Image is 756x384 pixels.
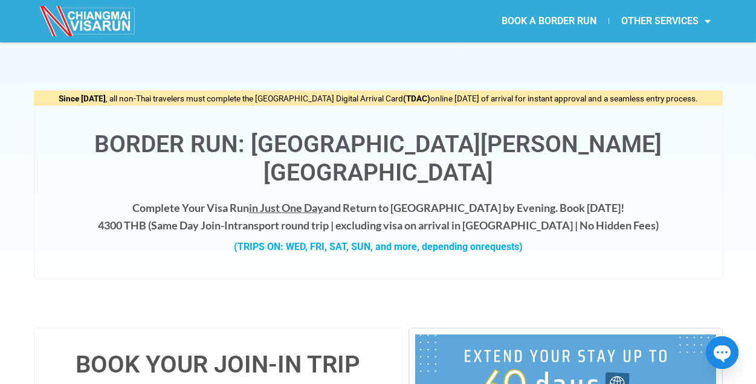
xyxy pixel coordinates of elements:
[47,130,710,187] h1: Border Run: [GEOGRAPHIC_DATA][PERSON_NAME][GEOGRAPHIC_DATA]
[47,199,710,234] h4: Complete Your Visa Run and Return to [GEOGRAPHIC_DATA] by Evening. Book [DATE]! 4300 THB ( transp...
[151,219,234,232] strong: Same Day Join-In
[378,7,723,35] nav: Menu
[403,94,430,103] strong: (TDAC)
[609,7,723,35] a: OTHER SERVICES
[59,94,698,103] span: , all non-Thai travelers must complete the [GEOGRAPHIC_DATA] Digital Arrival Card online [DATE] o...
[481,241,523,252] span: requests)
[47,353,390,377] h4: BOOK YOUR JOIN-IN TRIP
[249,201,323,214] span: in Just One Day
[489,7,609,35] a: BOOK A BORDER RUN
[234,241,523,252] strong: (TRIPS ON: WED, FRI, SAT, SUN, and more, depending on
[59,94,106,103] strong: Since [DATE]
